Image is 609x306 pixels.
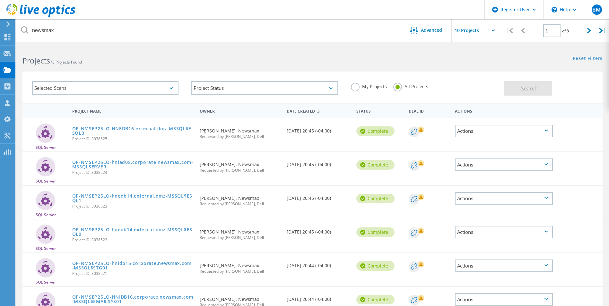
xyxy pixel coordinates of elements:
[72,238,194,242] span: Project ID: 3038522
[552,7,557,13] svg: \n
[6,13,75,18] a: Live Optics Dashboard
[455,158,553,171] div: Actions
[283,253,353,274] div: [DATE] 20:44 (-04:00)
[200,236,280,240] span: Requested by [PERSON_NAME], Dell
[50,59,82,65] span: 73 Projects Found
[351,83,387,89] label: My Projects
[421,28,442,32] span: Advanced
[72,295,194,304] a: OP-NMSEP25LO-HNIDB16.corporate.newsmax.com-MSSQL$EMAILSYS01
[196,253,283,280] div: [PERSON_NAME], Newsmax
[72,126,194,135] a: OP-NMSEP25LO-HNEDB16.external.dmz-MSSQL$ESQL3
[200,135,280,139] span: Requested by [PERSON_NAME], Dell
[32,81,178,95] div: Selected Scans
[503,19,516,42] div: |
[356,295,395,304] div: Complete
[22,55,50,66] b: Projects
[36,146,56,149] span: SQL Server
[283,118,353,140] div: [DATE] 20:45 (-04:00)
[72,227,194,236] a: OP-NMSEP25LO-hnedb14.external.dmz-MSSQL$ESQL0
[36,247,56,251] span: SQL Server
[200,168,280,172] span: Requested by [PERSON_NAME], Dell
[356,126,395,136] div: Complete
[200,202,280,206] span: Requested by [PERSON_NAME], Dell
[455,259,553,272] div: Actions
[72,204,194,208] span: Project ID: 3038523
[455,192,553,205] div: Actions
[36,179,56,183] span: SQL Server
[283,152,353,173] div: [DATE] 20:45 (-04:00)
[196,219,283,246] div: [PERSON_NAME], Newsmax
[69,105,197,116] div: Project Name
[72,160,194,169] a: OP-NMSEP25LO-hniad05.corporate.newsmax.com-MSSQLSERVER
[562,28,569,34] span: of 8
[596,19,609,42] div: |
[200,269,280,273] span: Requested by [PERSON_NAME], Dell
[283,219,353,241] div: [DATE] 20:45 (-04:00)
[592,7,601,12] span: BM
[452,105,556,116] div: Actions
[353,105,405,116] div: Status
[36,280,56,284] span: SQL Server
[455,293,553,306] div: Actions
[356,160,395,170] div: Complete
[393,83,428,89] label: All Projects
[72,194,194,203] a: OP-NMSEP25LO-hnedb14.external.dmz-MSSQL$ESQL1
[283,186,353,207] div: [DATE] 20:45 (-04:00)
[16,19,401,42] input: Search projects by name, owner, ID, company, etc
[455,125,553,137] div: Actions
[196,105,283,116] div: Owner
[72,272,194,276] span: Project ID: 3038521
[72,261,194,270] a: OP-NMSEP25LO-hnidb15.corporate.newsmax.com-MSSQL$STG01
[573,56,603,62] a: Reset Filters
[356,227,395,237] div: Complete
[196,118,283,145] div: [PERSON_NAME], Newsmax
[36,213,56,217] span: SQL Server
[196,186,283,212] div: [PERSON_NAME], Newsmax
[356,261,395,271] div: Complete
[72,171,194,174] span: Project ID: 3038524
[283,105,353,117] div: Date Created
[455,226,553,238] div: Actions
[191,81,338,95] div: Project Status
[356,194,395,203] div: Complete
[72,137,194,141] span: Project ID: 3038525
[405,105,452,116] div: Deal Id
[196,152,283,179] div: [PERSON_NAME], Newsmax
[521,85,538,92] span: Search
[504,81,552,96] button: Search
